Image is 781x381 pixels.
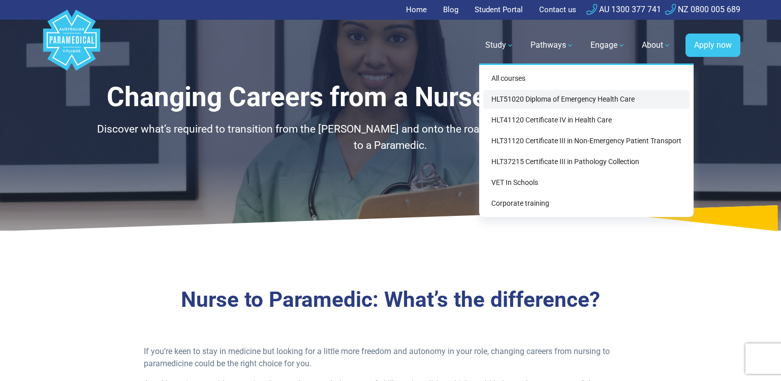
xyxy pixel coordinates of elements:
a: Corporate training [483,194,690,213]
h3: Nurse to Paramedic: What’s the difference? [93,287,688,313]
span: Discover what’s required to transition from the [PERSON_NAME] and onto the road when switching fr... [97,123,684,151]
a: All courses [483,69,690,88]
a: HLT51020 Diploma of Emergency Health Care [483,90,690,109]
a: About [636,31,677,59]
a: AU 1300 377 741 [586,5,661,14]
a: HLT37215 Certificate III in Pathology Collection [483,152,690,171]
div: Study [479,63,694,217]
a: Study [479,31,520,59]
a: Pathways [524,31,580,59]
h1: Changing Careers from a Nurse to a Paramedic [93,81,688,113]
a: HLT41120 Certificate IV in Health Care [483,111,690,130]
span: If you’re keen to stay in medicine but looking for a little more freedom and autonomy in your rol... [144,346,610,368]
a: NZ 0800 005 689 [665,5,740,14]
a: VET In Schools [483,173,690,192]
a: Australian Paramedical College [41,20,102,71]
a: Engage [584,31,632,59]
a: Apply now [685,34,740,57]
a: HLT31120 Certificate III in Non-Emergency Patient Transport [483,132,690,150]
